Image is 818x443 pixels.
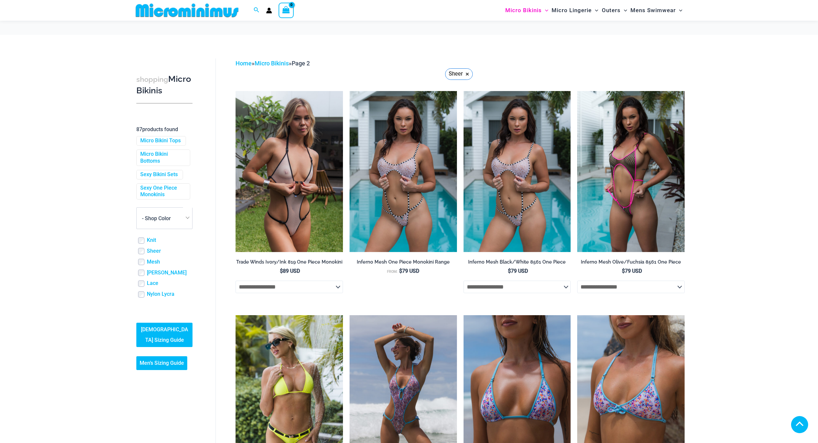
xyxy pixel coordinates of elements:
a: Inferno Mesh One Piece Monokini Range [350,259,457,268]
span: Micro Lingerie [552,2,592,19]
nav: Site Navigation [503,1,685,20]
span: Menu Toggle [592,2,598,19]
a: Micro BikinisMenu ToggleMenu Toggle [504,2,550,19]
a: Men’s Sizing Guide [136,356,187,370]
a: Sexy One Piece Monokinis [140,185,185,198]
h2: Trade Winds Ivory/Ink 819 One Piece Monokini [236,259,343,265]
span: - Shop Color [142,215,171,221]
a: OutersMenu ToggleMenu Toggle [600,2,629,19]
a: Micro Bikinis [255,60,289,67]
a: Trade Winds Ivory/Ink 819 One Piece Monokini [236,259,343,268]
a: Mesh [147,259,160,266]
span: From: [387,269,398,274]
span: Menu Toggle [621,2,627,19]
a: [PERSON_NAME] [147,269,187,276]
h2: Inferno Mesh Olive/Fuchsia 8561 One Piece [577,259,685,265]
a: Nylon Lycra [147,291,174,298]
a: Micro LingerieMenu ToggleMenu Toggle [550,2,600,19]
h2: Inferno Mesh One Piece Monokini Range [350,259,457,265]
img: Trade Winds IvoryInk 819 One Piece 06 [236,91,343,252]
span: Menu Toggle [676,2,682,19]
a: View Shopping Cart, empty [279,3,294,18]
bdi: 89 USD [280,268,300,274]
a: Micro Bikini Bottoms [140,151,185,165]
span: » » [236,60,310,67]
a: Account icon link [266,8,272,13]
span: Page 2 [292,60,310,67]
a: Sheer × [445,68,473,80]
span: Sheer [449,69,463,79]
span: Menu Toggle [542,2,548,19]
a: Mens SwimwearMenu ToggleMenu Toggle [629,2,684,19]
bdi: 79 USD [622,268,642,274]
span: × [466,71,469,77]
a: Inferno Mesh Olive Fuchsia 8561 One Piece 02Inferno Mesh Olive Fuchsia 8561 One Piece 07Inferno M... [577,91,685,252]
img: Inferno Mesh Olive Fuchsia 8561 One Piece 02 [577,91,685,252]
a: Home [236,60,252,67]
h3: Micro Bikinis [136,74,193,96]
h2: Inferno Mesh Black/White 8561 One Piece [464,259,571,265]
span: $ [399,268,402,274]
a: Inferno Mesh Black White 8561 One Piece 05Inferno Mesh Olive Fuchsia 8561 One Piece 03Inferno Mes... [350,91,457,252]
span: - Shop Color [136,207,193,229]
img: Inferno Mesh Black White 8561 One Piece 05 [464,91,571,252]
span: 87 [136,126,142,132]
a: Search icon link [254,6,260,14]
img: Inferno Mesh Black White 8561 One Piece 05 [350,91,457,252]
a: Lace [147,280,158,287]
a: [DEMOGRAPHIC_DATA] Sizing Guide [136,323,193,347]
a: Sexy Bikini Sets [140,171,178,178]
a: Inferno Mesh Black/White 8561 One Piece [464,259,571,268]
a: Trade Winds IvoryInk 819 One Piece 06Trade Winds IvoryInk 819 One Piece 03Trade Winds IvoryInk 81... [236,91,343,252]
span: - Shop Color [137,208,192,229]
p: products found [136,124,193,135]
a: Micro Bikini Tops [140,137,181,144]
span: Mens Swimwear [630,2,676,19]
a: Sheer [147,248,161,255]
a: Inferno Mesh Black White 8561 One Piece 05Inferno Mesh Black White 8561 One Piece 08Inferno Mesh ... [464,91,571,252]
span: shopping [136,75,168,83]
a: Inferno Mesh Olive/Fuchsia 8561 One Piece [577,259,685,268]
a: Knit [147,237,156,244]
span: $ [508,268,511,274]
span: $ [280,268,283,274]
span: $ [622,268,625,274]
bdi: 79 USD [508,268,528,274]
span: Micro Bikinis [505,2,542,19]
span: Outers [602,2,621,19]
img: MM SHOP LOGO FLAT [133,3,241,18]
bdi: 79 USD [399,268,419,274]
